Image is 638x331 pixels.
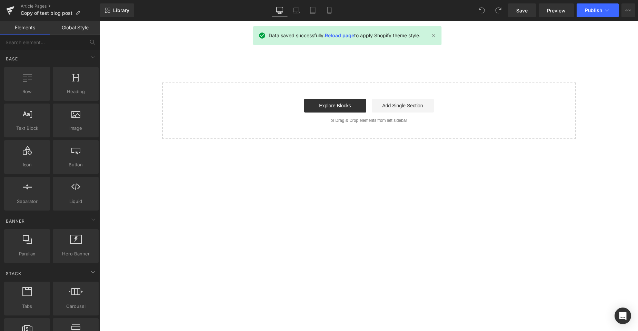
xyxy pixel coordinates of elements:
[55,198,97,205] span: Liquid
[547,7,566,14] span: Preview
[55,161,97,168] span: Button
[55,303,97,310] span: Carousel
[615,308,631,324] div: Open Intercom Messenger
[6,88,48,95] span: Row
[516,7,528,14] span: Save
[5,218,26,224] span: Banner
[205,78,267,92] a: Explore Blocks
[50,21,100,35] a: Global Style
[5,270,22,277] span: Stack
[6,303,48,310] span: Tabs
[491,3,505,17] button: Redo
[321,3,338,17] a: Mobile
[325,32,354,38] a: Reload page
[269,32,420,39] span: Data saved successfully. to apply Shopify theme style.
[21,3,100,9] a: Article Pages
[73,97,465,102] p: or Drag & Drop elements from left sidebar
[271,3,288,17] a: Desktop
[621,3,635,17] button: More
[55,250,97,257] span: Hero Banner
[55,125,97,132] span: Image
[577,3,619,17] button: Publish
[6,161,48,168] span: Icon
[539,3,574,17] a: Preview
[288,3,305,17] a: Laptop
[5,56,19,62] span: Base
[113,7,129,13] span: Library
[6,198,48,205] span: Separator
[6,125,48,132] span: Text Block
[272,78,334,92] a: Add Single Section
[100,3,134,17] a: New Library
[21,10,72,16] span: Copy of test blog post
[585,8,602,13] span: Publish
[6,250,48,257] span: Parallax
[475,3,489,17] button: Undo
[55,88,97,95] span: Heading
[305,3,321,17] a: Tablet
